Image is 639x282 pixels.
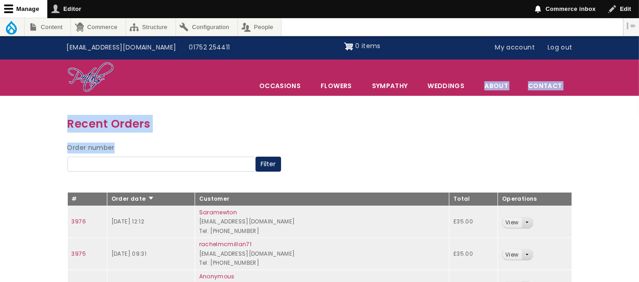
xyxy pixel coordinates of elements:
a: Flowers [311,76,361,95]
a: [EMAIL_ADDRESS][DOMAIN_NAME] [60,39,183,56]
a: 01752 254411 [182,39,236,56]
button: Vertical orientation [624,18,639,34]
td: [EMAIL_ADDRESS][DOMAIN_NAME] Tel: [PHONE_NUMBER] [195,238,449,270]
a: Sympathy [362,76,418,95]
a: About [475,76,518,95]
a: Anonymous [199,272,235,280]
a: Configuration [176,18,237,36]
span: 0 items [355,41,380,50]
th: Total [449,193,498,206]
h3: Recent Orders [67,115,572,133]
time: [DATE] 12:12 [111,218,144,225]
a: Order date [111,195,155,203]
a: My account [489,39,542,56]
a: View [503,249,521,260]
a: View [503,218,521,228]
label: Order number [67,143,115,153]
time: [DATE] 09:31 [111,250,146,257]
a: Structure [126,18,176,36]
a: Saramewton [199,208,237,216]
td: £35.00 [449,238,498,270]
a: 3975 [72,250,86,257]
td: [EMAIL_ADDRESS][DOMAIN_NAME] Tel: [PHONE_NUMBER] [195,206,449,238]
th: Operations [498,193,572,206]
a: People [238,18,282,36]
img: Home [67,62,114,94]
th: Customer [195,193,449,206]
th: # [67,193,107,206]
span: Weddings [418,76,474,95]
a: 3976 [72,218,86,225]
img: Shopping cart [344,39,353,54]
button: Filter [256,157,281,172]
td: £35.00 [449,206,498,238]
a: Content [25,18,70,36]
a: Shopping cart 0 items [344,39,381,54]
a: Contact [518,76,571,95]
span: Occasions [250,76,310,95]
a: Log out [541,39,579,56]
a: rachelmcmillan71 [199,240,252,248]
a: Commerce [71,18,125,36]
